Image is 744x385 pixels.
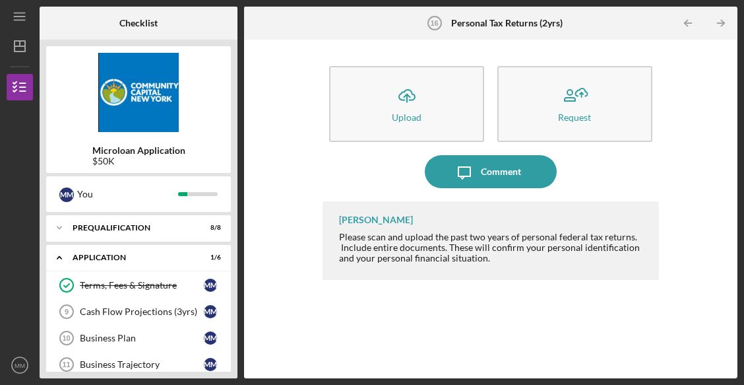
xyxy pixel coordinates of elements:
img: Product logo [46,53,231,132]
div: Application [73,254,188,262]
div: Terms, Fees & Signature [80,280,204,291]
b: Personal Tax Returns (2yrs) [451,18,563,28]
b: Checklist [119,18,158,28]
div: 1 / 6 [197,254,221,262]
button: MM [7,352,33,378]
button: Request [497,66,652,142]
div: M M [204,305,217,318]
div: [PERSON_NAME] [339,215,413,225]
div: Request [558,112,591,122]
button: Upload [329,66,484,142]
div: M M [204,332,217,345]
div: 8 / 8 [197,224,221,232]
button: Comment [425,155,557,188]
div: M M [204,358,217,371]
div: M M [204,279,217,292]
tspan: 10 [62,334,70,342]
div: $50K [92,156,185,166]
text: MM [15,362,25,369]
div: Cash Flow Projections (3yrs) [80,306,204,317]
div: M M [59,188,74,202]
tspan: 11 [62,361,70,368]
a: 10Business PlanMM [53,325,224,351]
div: Upload [392,112,421,122]
tspan: 9 [65,308,69,316]
div: Business Trajectory [80,359,204,370]
a: 11Business TrajectoryMM [53,351,224,378]
div: Business Plan [80,333,204,343]
b: Microloan Application [92,145,185,156]
tspan: 16 [431,19,439,27]
div: Please scan and upload the past two years of personal federal tax returns. Include entire documen... [339,232,646,263]
div: You [77,183,178,205]
a: Terms, Fees & SignatureMM [53,272,224,298]
div: Comment [481,155,521,188]
a: 9Cash Flow Projections (3yrs)MM [53,298,224,325]
div: Prequalification [73,224,188,232]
